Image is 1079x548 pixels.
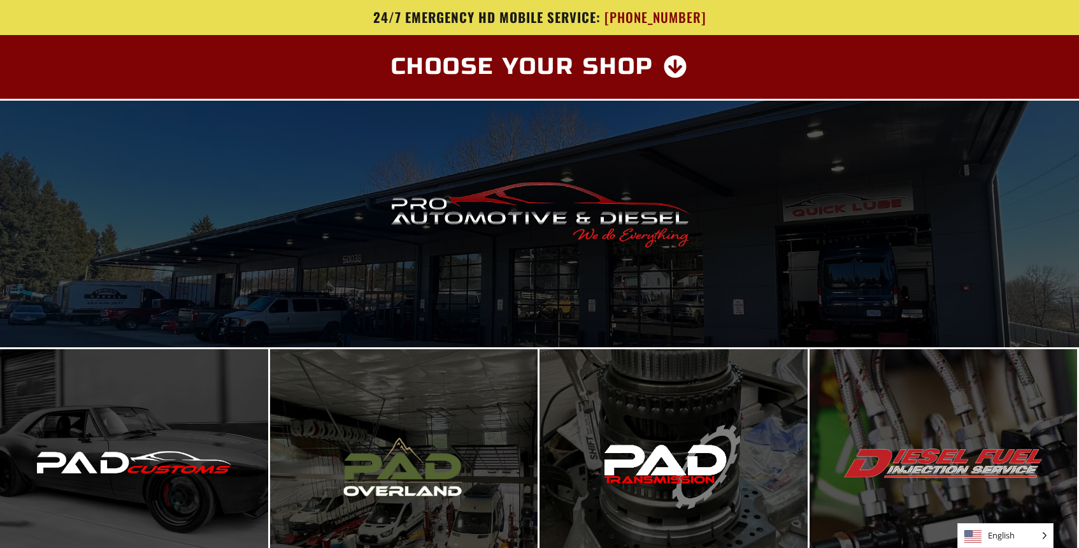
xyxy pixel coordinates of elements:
[373,7,601,27] span: 24/7 Emergency HD Mobile Service:
[958,524,1053,547] span: English
[957,523,1054,548] aside: Language selected: English
[376,48,704,86] a: Choose Your Shop
[604,10,706,25] span: [PHONE_NUMBER]
[391,55,654,78] span: Choose Your Shop
[167,10,912,25] a: 24/7 Emergency HD Mobile Service: [PHONE_NUMBER]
